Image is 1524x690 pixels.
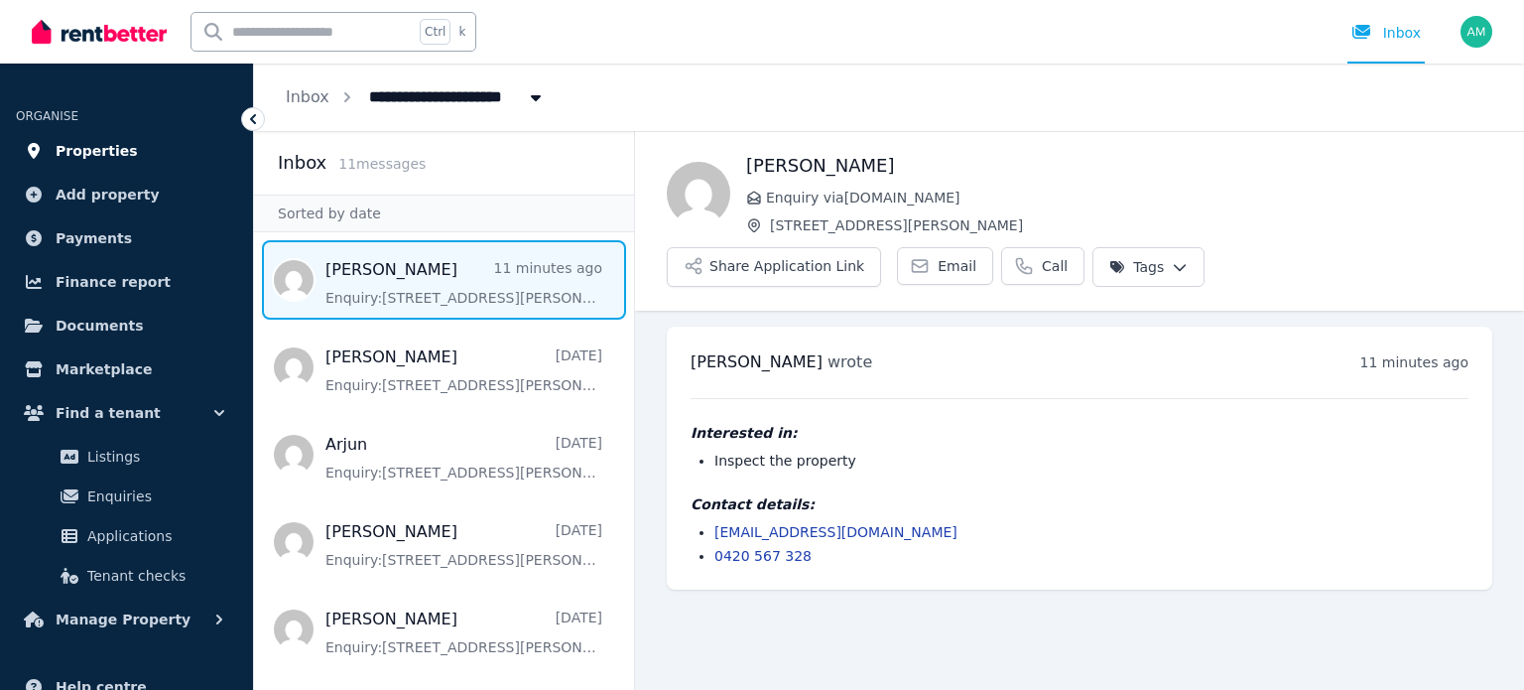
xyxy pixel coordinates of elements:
[24,516,229,556] a: Applications
[420,19,450,45] span: Ctrl
[1001,247,1084,285] a: Call
[1042,256,1068,276] span: Call
[714,524,957,540] a: [EMAIL_ADDRESS][DOMAIN_NAME]
[87,524,221,548] span: Applications
[24,556,229,596] a: Tenant checks
[1460,16,1492,48] img: Ali Mohammadi
[16,109,78,123] span: ORGANISE
[254,64,577,131] nav: Breadcrumb
[16,349,237,389] a: Marketplace
[278,149,326,177] h2: Inbox
[56,608,190,631] span: Manage Property
[714,548,812,564] a: 0420 567 328
[56,401,161,425] span: Find a tenant
[1351,23,1421,43] div: Inbox
[458,24,465,40] span: k
[938,256,976,276] span: Email
[56,357,152,381] span: Marketplace
[691,352,823,371] span: [PERSON_NAME]
[16,306,237,345] a: Documents
[691,423,1468,443] h4: Interested in:
[56,226,132,250] span: Payments
[16,262,237,302] a: Finance report
[766,188,1492,207] span: Enquiry via [DOMAIN_NAME]
[770,215,1492,235] span: [STREET_ADDRESS][PERSON_NAME]
[325,258,602,308] a: [PERSON_NAME]11 minutes agoEnquiry:[STREET_ADDRESS][PERSON_NAME].
[338,156,426,172] span: 11 message s
[24,477,229,516] a: Enquiries
[16,175,237,214] a: Add property
[254,195,634,232] div: Sorted by date
[325,433,602,483] a: Arjun[DATE]Enquiry:[STREET_ADDRESS][PERSON_NAME].
[325,608,602,657] a: [PERSON_NAME][DATE]Enquiry:[STREET_ADDRESS][PERSON_NAME].
[667,247,881,287] button: Share Application Link
[746,152,1492,180] h1: [PERSON_NAME]
[1109,257,1164,277] span: Tags
[87,445,221,469] span: Listings
[56,270,171,294] span: Finance report
[16,131,237,171] a: Properties
[667,162,730,225] img: Joanne aliraqi
[24,437,229,477] a: Listings
[16,218,237,258] a: Payments
[56,139,138,163] span: Properties
[325,345,602,395] a: [PERSON_NAME][DATE]Enquiry:[STREET_ADDRESS][PERSON_NAME].
[16,393,237,433] button: Find a tenant
[714,451,1468,471] li: Inspect the property
[87,564,221,588] span: Tenant checks
[32,17,167,47] img: RentBetter
[56,183,160,207] span: Add property
[325,520,602,570] a: [PERSON_NAME][DATE]Enquiry:[STREET_ADDRESS][PERSON_NAME].
[16,600,237,639] button: Manage Property
[897,247,993,285] a: Email
[286,87,329,106] a: Inbox
[1092,247,1205,287] button: Tags
[827,352,872,371] span: wrote
[691,494,1468,514] h4: Contact details:
[1360,354,1468,370] time: 11 minutes ago
[56,314,144,338] span: Documents
[87,484,221,508] span: Enquiries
